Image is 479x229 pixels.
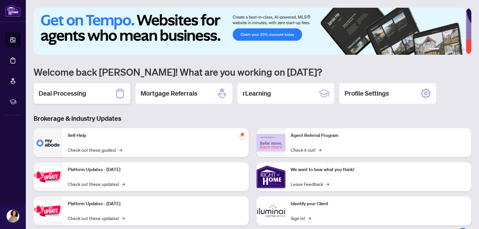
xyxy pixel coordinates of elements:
[457,48,460,51] button: 5
[291,166,466,173] p: We want to hear what you think!
[291,200,466,207] p: Identify your Client
[452,48,454,51] button: 4
[291,180,329,187] a: Leave Feedback→
[122,180,125,187] span: →
[68,180,125,187] a: Check out these updates!→
[243,89,271,98] h2: rLearning
[34,114,471,123] h3: Brokerage & Industry Updates
[68,132,244,139] p: Self-Help
[34,128,63,157] img: Self-Help
[256,162,285,191] img: We want to hear what you think!
[119,146,122,153] span: →
[308,215,311,222] span: →
[256,196,285,225] img: Identify your Client
[447,48,449,51] button: 3
[429,48,439,51] button: 1
[256,134,285,152] img: Agent Referral Program
[238,131,246,138] span: pushpin
[68,146,122,153] a: Check out these guides!→
[68,166,244,173] p: Platform Updates - [DATE]
[68,200,244,207] p: Platform Updates - [DATE]
[34,8,466,55] img: Slide 0
[453,206,473,226] button: Open asap
[442,48,444,51] button: 2
[34,167,63,187] img: Platform Updates - July 21, 2025
[344,89,389,98] h2: Profile Settings
[34,66,471,78] h1: Welcome back [PERSON_NAME]! What are you working on [DATE]?
[318,146,321,153] span: →
[326,180,329,187] span: →
[68,215,125,222] a: Check out these updates!→
[34,201,63,221] img: Platform Updates - July 8, 2025
[462,48,465,51] button: 6
[5,5,21,17] img: logo
[7,210,19,222] img: Profile Icon
[291,146,321,153] a: Check it out!→
[141,89,197,98] h2: Mortgage Referrals
[39,89,86,98] h2: Deal Processing
[291,215,311,222] a: Sign In!→
[122,215,125,222] span: →
[291,132,466,139] p: Agent Referral Program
